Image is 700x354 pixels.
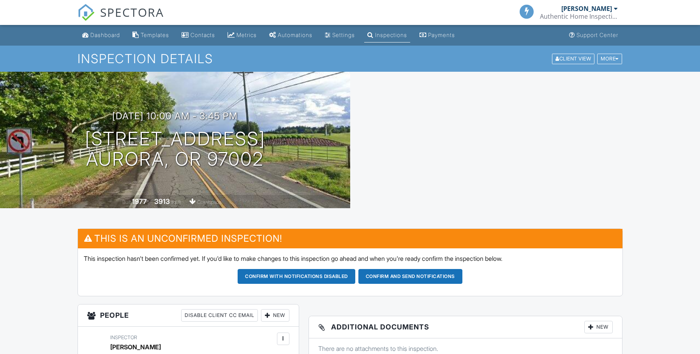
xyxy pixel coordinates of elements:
div: Automations [278,32,312,38]
div: [PERSON_NAME] [561,5,612,12]
div: 1977 [132,197,147,205]
div: More [597,53,622,64]
span: SPECTORA [100,4,164,20]
a: SPECTORA [78,11,164,27]
span: Built [122,199,131,205]
div: Metrics [236,32,257,38]
h3: Additional Documents [309,316,622,338]
h3: This is an Unconfirmed Inspection! [78,229,622,248]
a: Client View [551,55,596,61]
a: Settings [322,28,358,42]
div: Disable Client CC Email [181,309,258,322]
div: Client View [552,53,594,64]
a: Support Center [566,28,621,42]
div: Dashboard [90,32,120,38]
div: [PERSON_NAME] [110,341,161,353]
a: Inspections [364,28,410,42]
span: sq. ft. [171,199,182,205]
div: New [584,321,613,333]
div: Payments [428,32,455,38]
div: New [261,309,289,322]
div: Authentic Home Inspections LLC. CCB#219431. OCHI#958 [540,12,618,20]
p: There are no attachments to this inspection. [318,344,613,353]
a: Contacts [178,28,218,42]
h1: Inspection Details [78,52,623,65]
button: Confirm and send notifications [358,269,462,284]
h3: People [78,304,299,327]
div: Templates [141,32,169,38]
span: Inspector [110,335,137,340]
a: Templates [129,28,172,42]
h1: [STREET_ADDRESS] Aurora, OR 97002 [85,129,265,170]
div: Inspections [375,32,407,38]
img: The Best Home Inspection Software - Spectora [78,4,95,21]
p: This inspection hasn't been confirmed yet. If you'd like to make changes to this inspection go ah... [84,254,617,263]
div: Contacts [190,32,215,38]
div: Settings [332,32,355,38]
div: Support Center [577,32,618,38]
a: Metrics [224,28,260,42]
h3: [DATE] 10:00 am - 3:45 pm [112,111,238,121]
div: 3913 [154,197,170,205]
a: Automations (Basic) [266,28,316,42]
a: Dashboard [79,28,123,42]
a: Payments [416,28,458,42]
span: crawlspace [197,199,221,205]
button: Confirm with notifications disabled [238,269,355,284]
